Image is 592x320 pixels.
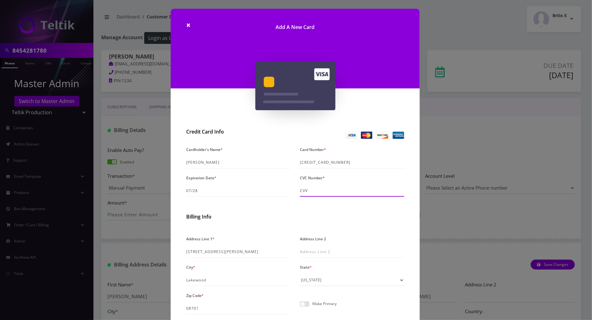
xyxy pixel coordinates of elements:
h1: Add A New Card [171,9,420,40]
label: Address Line 2 [300,234,326,243]
img: Add A New Card [255,61,335,110]
h2: Billing Info [186,214,404,220]
h2: Credit Card Info [186,129,291,135]
input: Please Enter Cardholder’s Name [186,157,291,168]
input: Please Enter Card New Number [300,157,404,168]
input: City [186,274,291,286]
input: Address Line 2 [300,246,404,258]
span: × [186,20,191,30]
label: CVC Number [300,173,325,182]
label: Zip Code [186,291,204,300]
p: Make Primary [312,302,337,306]
button: Close [186,21,191,29]
img: Credit Card Info [346,131,404,139]
input: Address Line 1 [186,246,291,258]
input: CVV [300,185,404,197]
label: City [186,263,195,272]
label: Expiration Date [186,173,216,182]
label: Card Number [300,145,326,154]
label: State [300,263,312,272]
label: Cardholder's Name [186,145,223,154]
label: Address Line 1 [186,234,215,243]
input: MM/YY [186,185,291,197]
